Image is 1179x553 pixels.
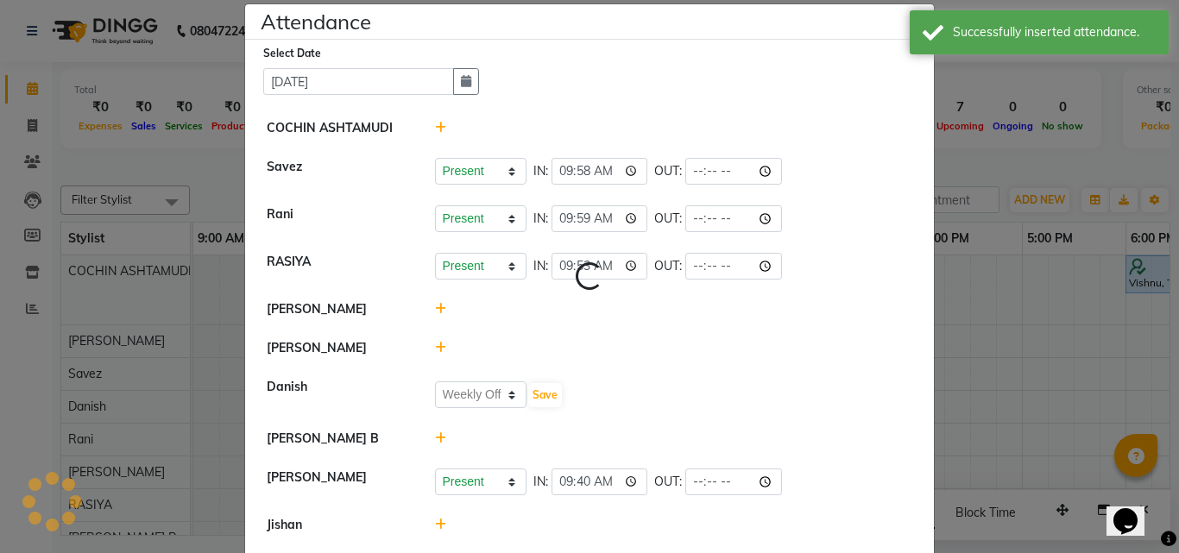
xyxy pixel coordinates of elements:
div: [PERSON_NAME] B [254,430,422,448]
span: OUT: [654,473,682,491]
div: Jishan [254,516,422,534]
button: Save [528,383,562,407]
iframe: chat widget [1106,484,1162,536]
span: OUT: [654,257,682,275]
div: Danish [254,378,422,409]
span: IN: [533,473,548,491]
div: Successfully inserted attendance. [953,23,1156,41]
div: COCHIN ASHTAMUDI [254,119,422,137]
div: Rani [254,205,422,232]
span: IN: [533,210,548,228]
span: × [917,3,929,29]
div: [PERSON_NAME] [254,339,422,357]
h4: Attendance [261,6,371,37]
div: Savez [254,158,422,185]
div: RASIYA [254,253,422,280]
label: Select Date [263,46,321,61]
span: OUT: [654,210,682,228]
div: [PERSON_NAME] [254,300,422,318]
span: IN: [533,257,548,275]
input: Select date [263,68,454,95]
div: [PERSON_NAME] [254,468,422,495]
span: OUT: [654,162,682,180]
span: IN: [533,162,548,180]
